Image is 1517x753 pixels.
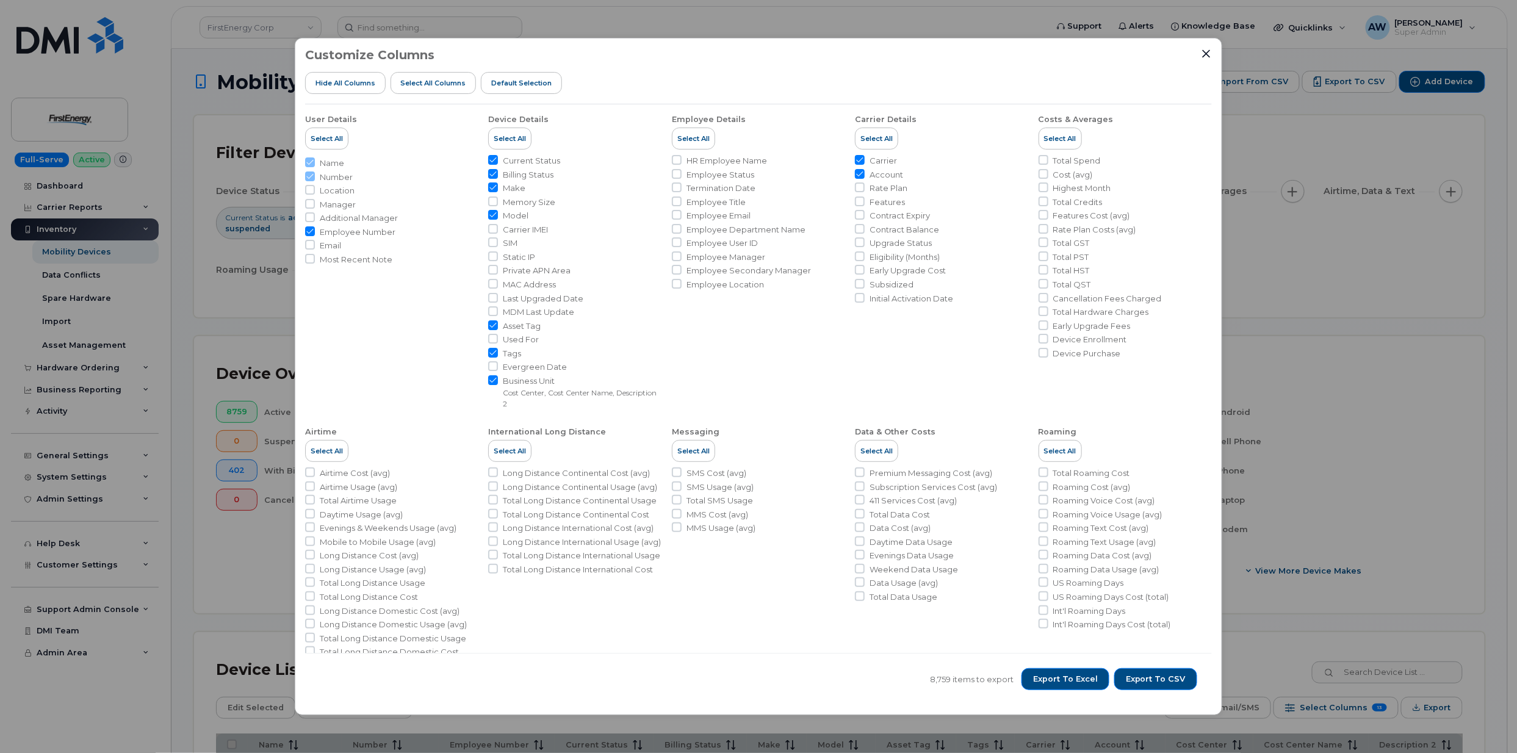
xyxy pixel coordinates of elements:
span: Evenings & Weekends Usage (avg) [320,522,456,534]
span: Premium Messaging Cost (avg) [870,467,992,479]
span: Roaming Text Cost (avg) [1053,522,1149,534]
span: SIM [503,237,517,249]
span: Early Upgrade Cost [870,265,946,276]
span: Employee Number [320,226,395,238]
span: Total Long Distance Domestic Usage [320,633,466,644]
span: Roaming Cost (avg) [1053,481,1131,493]
button: Select All [305,128,348,150]
span: Carrier [870,155,897,167]
span: Long Distance International Cost (avg) [503,522,654,534]
span: Daytime Data Usage [870,536,953,548]
span: Employee Department Name [686,224,805,236]
span: Initial Activation Date [870,293,953,304]
span: Early Upgrade Fees [1053,320,1131,332]
button: Select All [305,440,348,462]
span: Device Enrollment [1053,334,1127,345]
span: Total Long Distance Domestic Cost [320,646,459,658]
div: International Long Distance [488,427,606,438]
span: Billing Status [503,169,553,181]
span: Private APN Area [503,265,571,276]
span: Roaming Text Usage (avg) [1053,536,1156,548]
span: Contract Balance [870,224,939,236]
span: Total Long Distance Usage [320,577,425,589]
span: Select All [311,446,343,456]
span: Rate Plan [870,182,907,194]
span: Additional Manager [320,212,398,224]
span: Daytime Usage (avg) [320,509,403,521]
span: Employee Email [686,210,751,222]
span: Select All [1044,134,1076,143]
span: Long Distance Cost (avg) [320,550,419,561]
span: Total Roaming Cost [1053,467,1130,479]
span: Evergreen Date [503,361,567,373]
span: Eligibility (Months) [870,251,940,263]
span: Make [503,182,525,194]
span: Static IP [503,251,535,263]
span: Total Long Distance Cost [320,591,418,603]
button: Select All [1039,128,1082,150]
span: Total Long Distance International Cost [503,564,653,575]
div: User Details [305,114,357,125]
span: Select All [677,134,710,143]
span: Long Distance International Usage (avg) [503,536,661,548]
span: Employee User ID [686,237,758,249]
span: Select all Columns [400,78,466,88]
span: MMS Usage (avg) [686,522,755,534]
span: Name [320,157,344,169]
span: Upgrade Status [870,237,932,249]
span: 8,759 items to export [930,674,1014,685]
span: Number [320,171,353,183]
span: Used For [503,334,539,345]
span: Total Long Distance Continental Cost [503,509,649,521]
button: Close [1201,48,1212,59]
div: Data & Other Costs [855,427,935,438]
span: Total QST [1053,279,1091,290]
span: US Roaming Days Cost (total) [1053,591,1169,603]
button: Select All [855,128,898,150]
span: Default Selection [491,78,552,88]
h3: Customize Columns [305,48,434,62]
span: Total SMS Usage [686,495,753,506]
span: Employee Title [686,196,746,208]
button: Select All [488,128,531,150]
span: Employee Location [686,279,764,290]
span: Data Usage (avg) [870,577,938,589]
span: Most Recent Note [320,254,392,265]
button: Select All [1039,440,1082,462]
button: Export to CSV [1114,668,1197,690]
span: Model [503,210,528,222]
span: Features [870,196,905,208]
span: Roaming Data Usage (avg) [1053,564,1159,575]
span: Employee Status [686,169,754,181]
small: Cost Center, Cost Center Name, Description 2 [503,388,657,409]
span: Device Purchase [1053,348,1121,359]
span: MMS Cost (avg) [686,509,748,521]
div: Costs & Averages [1039,114,1114,125]
button: Select All [672,440,715,462]
div: Messaging [672,427,719,438]
span: Long Distance Usage (avg) [320,564,426,575]
span: SMS Cost (avg) [686,467,746,479]
span: Total GST [1053,237,1090,249]
span: Total Spend [1053,155,1101,167]
span: Highest Month [1053,182,1111,194]
span: Airtime Cost (avg) [320,467,390,479]
span: Long Distance Domestic Cost (avg) [320,605,459,617]
span: Int'l Roaming Days Cost (total) [1053,619,1171,630]
iframe: Messenger Launcher [1464,700,1508,744]
span: Data Cost (avg) [870,522,931,534]
button: Select All [672,128,715,150]
span: Roaming Voice Usage (avg) [1053,509,1162,521]
span: Employee Manager [686,251,765,263]
span: Select All [677,446,710,456]
span: Mobile to Mobile Usage (avg) [320,536,436,548]
span: Current Status [503,155,560,167]
span: Total Airtime Usage [320,495,397,506]
span: Roaming Data Cost (avg) [1053,550,1152,561]
span: Total HST [1053,265,1090,276]
span: Email [320,240,341,251]
span: Rate Plan Costs (avg) [1053,224,1136,236]
span: Total PST [1053,251,1089,263]
span: Carrier IMEI [503,224,548,236]
button: Select all Columns [391,72,477,94]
